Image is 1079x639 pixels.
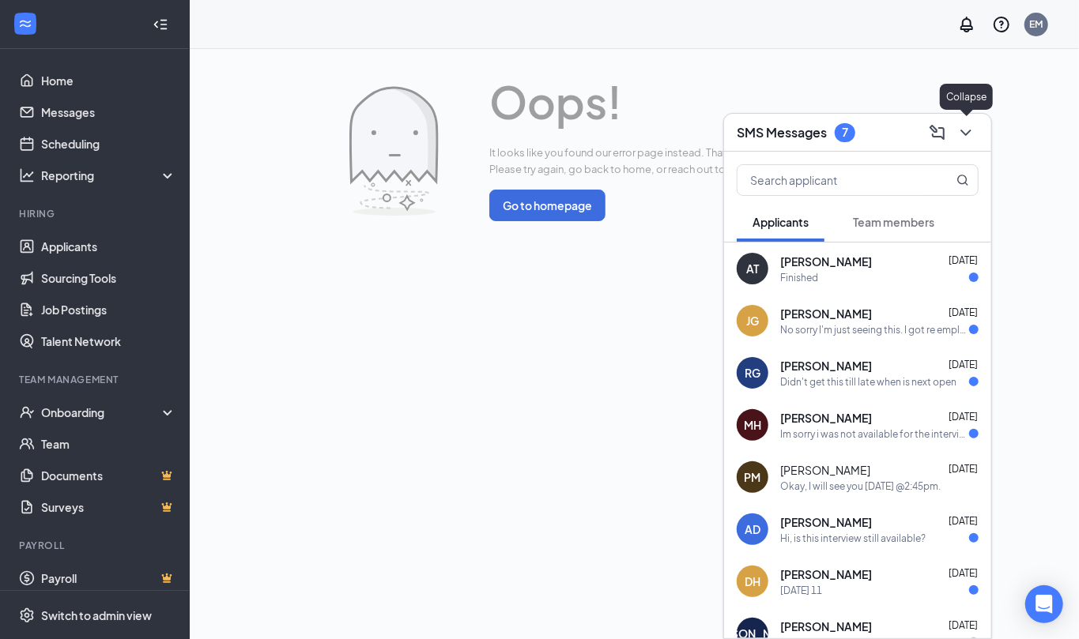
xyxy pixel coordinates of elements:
[949,463,978,475] span: [DATE]
[842,126,848,139] div: 7
[489,68,919,136] span: Oops!
[737,124,827,141] h3: SMS Messages
[745,365,760,381] div: RG
[753,215,809,229] span: Applicants
[746,261,759,276] div: AT
[153,17,168,32] svg: Collapse
[780,427,969,441] div: Im sorry i was not available for the interview! Is there anyway we could reschedule for better ti...
[41,65,176,96] a: Home
[41,96,176,128] a: Messages
[19,207,173,220] div: Hiring
[41,607,152,623] div: Switch to admin view
[19,373,173,386] div: Team Management
[41,404,163,420] div: Onboarding
[780,410,872,426] span: [PERSON_NAME]
[949,619,978,631] span: [DATE]
[745,573,760,589] div: DH
[19,539,173,552] div: Payroll
[746,313,759,329] div: JG
[780,323,969,336] div: No sorry I'm just seeing this. I got re employed but I'm still interested in little [PERSON_NAME]...
[940,84,993,110] div: Collapse
[780,618,872,634] span: [PERSON_NAME]
[780,254,872,269] span: [PERSON_NAME]
[957,15,976,34] svg: Notifications
[41,128,176,160] a: Scheduling
[949,515,978,527] span: [DATE]
[1025,585,1063,623] div: Open Intercom Messenger
[780,271,818,284] div: Finished
[853,215,934,229] span: Team members
[949,411,978,423] span: [DATE]
[349,86,439,216] img: Error
[41,491,176,523] a: SurveysCrown
[489,190,606,221] button: Go to homepage
[780,462,870,478] span: [PERSON_NAME]
[925,120,950,145] button: ComposeMessage
[745,521,760,537] div: AD
[745,469,761,485] div: PM
[41,562,176,594] a: PayrollCrown
[41,231,176,262] a: Applicants
[738,165,925,195] input: Search applicant
[928,123,947,142] svg: ComposeMessage
[992,15,1011,34] svg: QuestionInfo
[949,254,978,266] span: [DATE]
[41,428,176,460] a: Team
[489,145,919,177] span: It looks like you found our error page instead. That's probably not where you wanted to go. Pleas...
[17,16,33,32] svg: WorkstreamLogo
[41,167,177,183] div: Reporting
[949,306,978,318] span: [DATE]
[953,120,979,145] button: ChevronDown
[19,607,35,623] svg: Settings
[949,359,978,370] span: [DATE]
[780,584,822,597] div: [DATE] 11
[949,567,978,579] span: [DATE]
[780,358,872,374] span: [PERSON_NAME]
[956,174,969,186] svg: MagnifyingGlass
[956,123,975,142] svg: ChevronDown
[744,417,761,433] div: MH
[41,460,176,491] a: DocumentsCrown
[41,262,176,294] a: Sourcing Tools
[1030,17,1043,31] div: EM
[780,566,872,582] span: [PERSON_NAME]
[41,294,176,325] a: Job Postings
[19,167,35,183] svg: Analysis
[780,479,941,493] div: Okay, I will see you [DATE] @2:45pm.
[780,306,872,321] span: [PERSON_NAME]
[19,404,35,420] svg: UserCheck
[780,532,926,545] div: Hi, is this interview still available?
[780,514,872,530] span: [PERSON_NAME]
[41,325,176,357] a: Talent Network
[780,375,956,389] div: Didn't get this till late when is next open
